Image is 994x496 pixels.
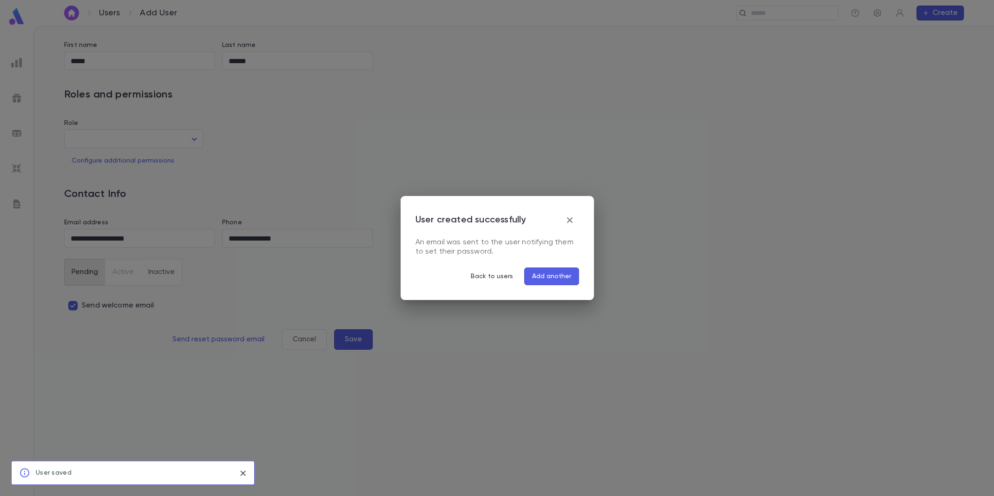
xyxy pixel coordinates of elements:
[36,464,72,482] div: User saved
[524,268,579,285] button: Add another
[236,466,250,481] button: close
[415,238,579,256] div: An email was sent to the user notifying them to set their password.
[463,268,520,285] button: Back to users
[415,215,526,226] p: User created successfully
